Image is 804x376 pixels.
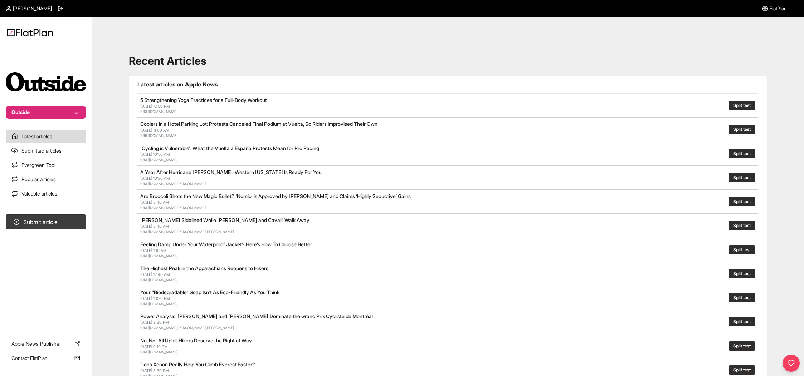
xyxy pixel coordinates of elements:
a: [URL][DOMAIN_NAME] [140,133,177,138]
a: Latest articles [6,130,86,143]
button: Split test [729,101,755,110]
span: FlatPlan [769,5,787,12]
button: Submit article [6,214,86,229]
a: [PERSON_NAME] Sidelined While [PERSON_NAME] and Cavalli Walk Away [140,217,310,223]
a: Your "Biodegradable" Soap Isn't As Eco-Friendly As You Think [140,289,279,295]
button: Split test [729,221,755,230]
h1: Latest articles on Apple News [137,80,758,89]
a: A Year After Hurricane [PERSON_NAME], Western [US_STATE] Is Ready For You [140,169,322,175]
a: The Highest Peak in the Appalachians Reopens to Hikers [140,265,268,271]
a: [URL][DOMAIN_NAME][PERSON_NAME][PERSON_NAME] [140,326,234,330]
button: Split test [729,365,755,375]
a: [URL][DOMAIN_NAME] [140,158,177,162]
span: [DATE] 10:50 AM [140,152,170,157]
a: Feeling Damp Under Your Waterproof Jacket? Here’s How To Choose Better. [140,241,313,247]
a: Evergreen Tool [6,159,86,172]
button: Outside [6,106,86,119]
a: [URL][DOMAIN_NAME] [140,109,177,114]
a: 5 Strengthening Yoga Practices for a Full-Body Workout [140,97,267,103]
a: Submitted articles [6,144,86,157]
a: Are Broccoli Shots the New Magic Bullet? 'Nomio' is Approved by [PERSON_NAME] and Claims ‘Highly ... [140,193,411,199]
span: [DATE] 10:20 AM [140,176,170,181]
button: Split test [729,269,755,278]
span: [DATE] 10:20 PM [140,296,170,301]
span: [DATE] 8:40 AM [140,224,169,229]
a: Popular articles [6,173,86,186]
span: [DATE] 12:40 AM [140,272,170,277]
button: Split test [729,197,755,206]
span: [DATE] 11:00 AM [140,128,169,133]
a: [URL][DOMAIN_NAME] [140,302,177,306]
span: [DATE] 9:10 PM [140,344,168,349]
a: [URL][DOMAIN_NAME][PERSON_NAME][PERSON_NAME] [140,229,234,234]
button: Split test [729,245,755,254]
a: 'Cycling is Vulnerable': What the Vuelta a España Protests Mean for Pro Racing [140,145,319,151]
a: [URL][DOMAIN_NAME] [140,350,177,354]
h1: Recent Articles [129,54,767,67]
a: Apple News Publisher [6,337,86,350]
a: Power Analysis: [PERSON_NAME] and [PERSON_NAME] Dominate the Grand Prix Cycliste de Montréal [140,313,373,319]
img: Logo [7,29,53,36]
a: [URL][DOMAIN_NAME][PERSON_NAME] [140,206,206,210]
a: [PERSON_NAME] [6,5,52,12]
button: Split test [729,125,755,134]
a: [URL][DOMAIN_NAME] [140,278,177,282]
a: No, Not All Uphill Hikers Deserve the Right of Way [140,337,252,343]
button: Split test [729,317,755,326]
span: [DATE] 8:30 PM [140,368,169,373]
button: Split test [729,293,755,302]
a: Does Xenon Really Help You Climb Everest Faster? [140,361,255,367]
a: [URL][DOMAIN_NAME] [140,254,177,258]
button: Split test [729,341,755,351]
button: Split test [729,149,755,158]
img: Publication Logo [6,72,86,91]
a: Valuable articles [6,187,86,200]
span: [DATE] 1:10 AM [140,248,167,253]
span: [DATE] 12:00 PM [140,104,170,109]
span: [DATE] 9:30 PM [140,320,169,325]
a: Contact FlatPlan [6,352,86,365]
span: [PERSON_NAME] [13,5,52,12]
a: Coolers in a Hotel Parking Lot: Protests Canceled Final Podium at Vuelta, So Riders Improvised Th... [140,121,377,127]
a: [URL][DOMAIN_NAME][PERSON_NAME] [140,182,206,186]
button: Split test [729,173,755,182]
span: [DATE] 8:40 AM [140,200,169,205]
